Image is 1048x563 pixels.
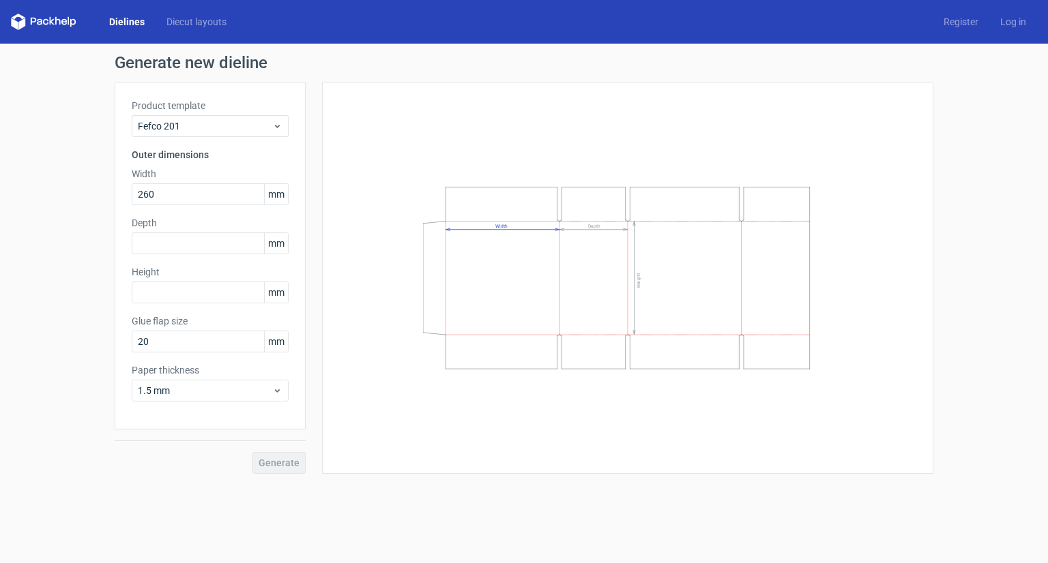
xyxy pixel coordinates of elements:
text: Width [495,224,508,229]
a: Diecut layouts [156,15,237,29]
span: mm [264,282,288,303]
span: Fefco 201 [138,119,272,133]
h3: Outer dimensions [132,148,289,162]
span: mm [264,331,288,352]
label: Glue flap size [132,314,289,328]
label: Width [132,167,289,181]
label: Product template [132,99,289,112]
a: Log in [989,15,1037,29]
span: mm [264,184,288,204]
label: Height [132,265,289,279]
text: Depth [588,224,600,229]
label: Depth [132,216,289,230]
a: Dielines [98,15,156,29]
span: 1.5 mm [138,384,272,397]
label: Paper thickness [132,363,289,377]
h1: Generate new dieline [115,55,933,71]
a: Register [933,15,989,29]
span: mm [264,233,288,254]
text: Height [636,273,641,288]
